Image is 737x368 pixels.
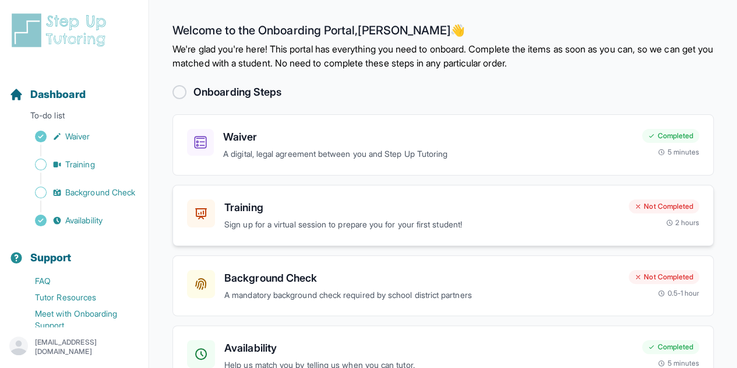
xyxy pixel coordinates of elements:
[193,84,281,100] h2: Onboarding Steps
[9,212,149,229] a: Availability
[642,340,699,354] div: Completed
[9,128,149,145] a: Waiver
[629,270,699,284] div: Not Completed
[9,184,149,201] a: Background Check
[9,273,149,289] a: FAQ
[172,255,714,317] a: Background CheckA mandatory background check required by school district partnersNot Completed0.5...
[629,199,699,213] div: Not Completed
[9,306,149,334] a: Meet with Onboarding Support
[223,129,633,145] h3: Waiver
[223,148,633,161] p: A digital, legal agreement between you and Step Up Tutoring
[65,131,90,142] span: Waiver
[9,289,149,306] a: Tutor Resources
[658,359,699,368] div: 5 minutes
[30,86,86,103] span: Dashboard
[642,129,699,143] div: Completed
[172,23,714,42] h2: Welcome to the Onboarding Portal, [PERSON_NAME] 👋
[224,340,633,356] h3: Availability
[65,187,135,198] span: Background Check
[9,12,113,49] img: logo
[5,110,144,126] p: To-do list
[172,185,714,246] a: TrainingSign up for a virtual session to prepare you for your first student!Not Completed2 hours
[9,86,86,103] a: Dashboard
[65,215,103,226] span: Availability
[9,337,139,358] button: [EMAIL_ADDRESS][DOMAIN_NAME]
[224,270,619,286] h3: Background Check
[5,231,144,271] button: Support
[172,42,714,70] p: We're glad you're here! This portal has everything you need to onboard. Complete the items as soo...
[658,148,699,157] div: 5 minutes
[224,289,619,302] p: A mandatory background check required by school district partners
[224,218,619,232] p: Sign up for a virtual session to prepare you for your first student!
[5,68,144,107] button: Dashboard
[30,250,72,266] span: Support
[65,159,95,170] span: Training
[172,114,714,176] a: WaiverA digital, legal agreement between you and Step Up TutoringCompleted5 minutes
[35,338,139,356] p: [EMAIL_ADDRESS][DOMAIN_NAME]
[658,289,699,298] div: 0.5-1 hour
[666,218,700,227] div: 2 hours
[9,156,149,173] a: Training
[224,199,619,216] h3: Training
